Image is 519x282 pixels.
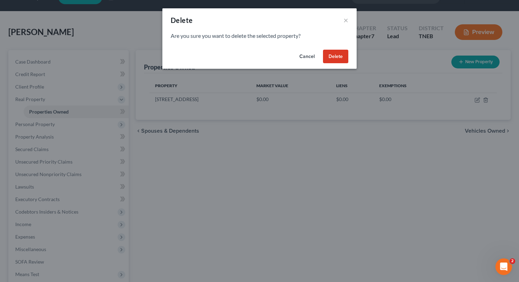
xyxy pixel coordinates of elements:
[171,15,193,25] div: Delete
[495,258,512,275] iframe: Intercom live chat
[510,258,515,264] span: 2
[294,50,320,64] button: Cancel
[323,50,348,64] button: Delete
[171,32,348,40] p: Are you sure you want to delete the selected property?
[343,16,348,24] button: ×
